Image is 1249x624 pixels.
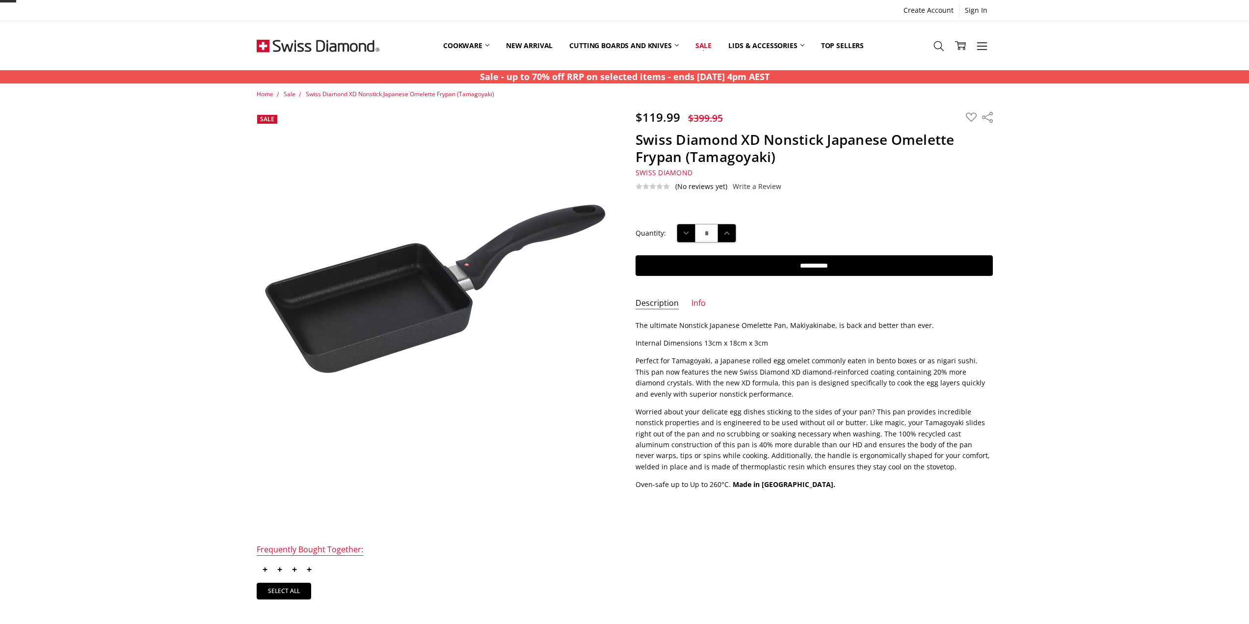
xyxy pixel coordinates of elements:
a: Top Sellers [813,24,872,67]
a: Home [257,90,273,98]
p: Perfect for Tamagoyaki, a Japanese rolled egg omelet commonly eaten in bento boxes or as nigari s... [636,355,993,400]
a: Description [636,298,679,309]
a: Info [691,298,706,309]
a: Cutting boards and knives [561,24,687,67]
img: Swiss Diamond XD Nonstick Japanese Omelette Frypan (Tamagoyaki) [257,197,614,380]
img: Swiss Diamond XD Nonstick Japanese Omelette Frypan (Tamagoyaki) [281,472,282,473]
a: Create Account [898,3,959,17]
div: Frequently Bought Together: [257,544,363,556]
label: Quantity: [636,228,666,239]
span: Sale [260,115,274,123]
span: (No reviews yet) [675,183,727,190]
a: Select all [257,583,312,599]
a: New arrival [498,24,561,67]
h1: Swiss Diamond XD Nonstick Japanese Omelette Frypan (Tamagoyaki) [636,131,993,165]
a: Sale [687,24,720,67]
a: Cookware [435,24,498,67]
strong: Sale - up to 70% off RRP on selected items - ends [DATE] 4pm AEST [480,71,770,82]
a: Swiss Diamond XD Nonstick Japanese Omelette Frypan (Tamagoyaki) [306,90,494,98]
p: Internal Dimensions 13cm x 18cm x 3cm [636,338,993,349]
a: Write a Review [733,183,781,190]
a: Sign In [959,3,993,17]
p: The ultimate Nonstick Japanese Omelette Pan, Makiyakinabe, is back and better than ever. [636,320,993,331]
img: Free Shipping On Every Order [257,21,379,70]
img: Swiss Diamond XD Nonstick Japanese Omelette Frypan (Tamagoyaki) [278,472,279,473]
span: Swiss Diamond [636,168,692,177]
span: $119.99 [636,109,680,125]
span: $399.95 [688,111,723,125]
a: Sale [284,90,295,98]
p: Worried about your delicate egg dishes sticking to the sides of your pan? This pan provides incre... [636,407,993,472]
p: Oven-safe up to Up to 260°C. [636,479,993,490]
strong: Made in [GEOGRAPHIC_DATA]. [733,480,835,489]
a: Lids & Accessories [720,24,812,67]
